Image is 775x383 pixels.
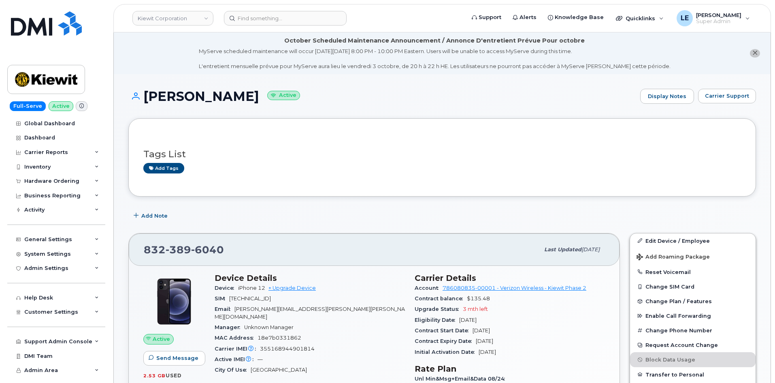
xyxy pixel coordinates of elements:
[166,372,182,379] span: used
[215,306,405,319] span: [PERSON_NAME][EMAIL_ADDRESS][PERSON_NAME][PERSON_NAME][DOMAIN_NAME]
[750,49,760,58] button: close notification
[144,244,224,256] span: 832
[476,338,493,344] span: [DATE]
[479,349,496,355] span: [DATE]
[128,89,636,103] h1: [PERSON_NAME]
[251,367,307,373] span: [GEOGRAPHIC_DATA]
[705,92,749,100] span: Carrier Support
[199,47,671,70] div: MyServe scheduled maintenance will occur [DATE][DATE] 8:00 PM - 10:00 PM Eastern. Users will be u...
[260,346,315,352] span: 355168944901814
[630,233,756,248] a: Edit Device / Employee
[143,373,166,379] span: 2.53 GB
[630,294,756,308] button: Change Plan / Features
[415,376,509,382] span: Unl Min&Msg+Email&Data 08/24
[267,91,300,100] small: Active
[143,149,741,159] h3: Tags List
[443,285,586,291] a: 786080835-00001 - Verizon Wireless - Kiewit Phase 2
[630,367,756,382] button: Transfer to Personal
[215,367,251,373] span: City Of Use
[166,244,191,256] span: 389
[268,285,316,291] a: + Upgrade Device
[215,273,405,283] h3: Device Details
[229,295,271,302] span: [TECHNICAL_ID]
[415,273,605,283] h3: Carrier Details
[415,327,473,334] span: Contract Start Date
[415,317,459,323] span: Eligibility Date
[238,285,265,291] span: iPhone 12
[473,327,490,334] span: [DATE]
[153,335,170,343] span: Active
[215,285,238,291] span: Device
[415,306,463,312] span: Upgrade Status
[258,356,263,362] span: —
[630,308,756,323] button: Enable Call Forwarding
[143,351,205,366] button: Send Message
[640,89,694,104] a: Display Notes
[215,356,258,362] span: Active IMEI
[244,324,294,330] span: Unknown Manager
[415,349,479,355] span: Initial Activation Date
[215,324,244,330] span: Manager
[141,212,168,220] span: Add Note
[467,295,490,302] span: $135.48
[215,346,260,352] span: Carrier IMEI
[156,354,198,362] span: Send Message
[150,277,198,326] img: iPhone_12.jpg
[459,317,477,323] span: [DATE]
[645,298,712,304] span: Change Plan / Features
[630,323,756,338] button: Change Phone Number
[698,89,756,103] button: Carrier Support
[630,265,756,279] button: Reset Voicemail
[637,254,710,261] span: Add Roaming Package
[581,246,600,252] span: [DATE]
[191,244,224,256] span: 6040
[258,335,301,341] span: 18e7b0331862
[740,348,769,377] iframe: Messenger Launcher
[544,246,581,252] span: Last updated
[630,352,756,367] button: Block Data Usage
[630,248,756,265] button: Add Roaming Package
[215,295,229,302] span: SIM
[415,338,476,344] span: Contract Expiry Date
[630,338,756,352] button: Request Account Change
[415,295,467,302] span: Contract balance
[415,285,443,291] span: Account
[143,163,184,173] a: Add tags
[215,306,234,312] span: Email
[415,364,605,374] h3: Rate Plan
[630,279,756,294] button: Change SIM Card
[215,335,258,341] span: MAC Address
[128,209,175,223] button: Add Note
[463,306,488,312] span: 3 mth left
[645,313,711,319] span: Enable Call Forwarding
[284,36,585,45] div: October Scheduled Maintenance Announcement / Annonce D'entretient Prévue Pour octobre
